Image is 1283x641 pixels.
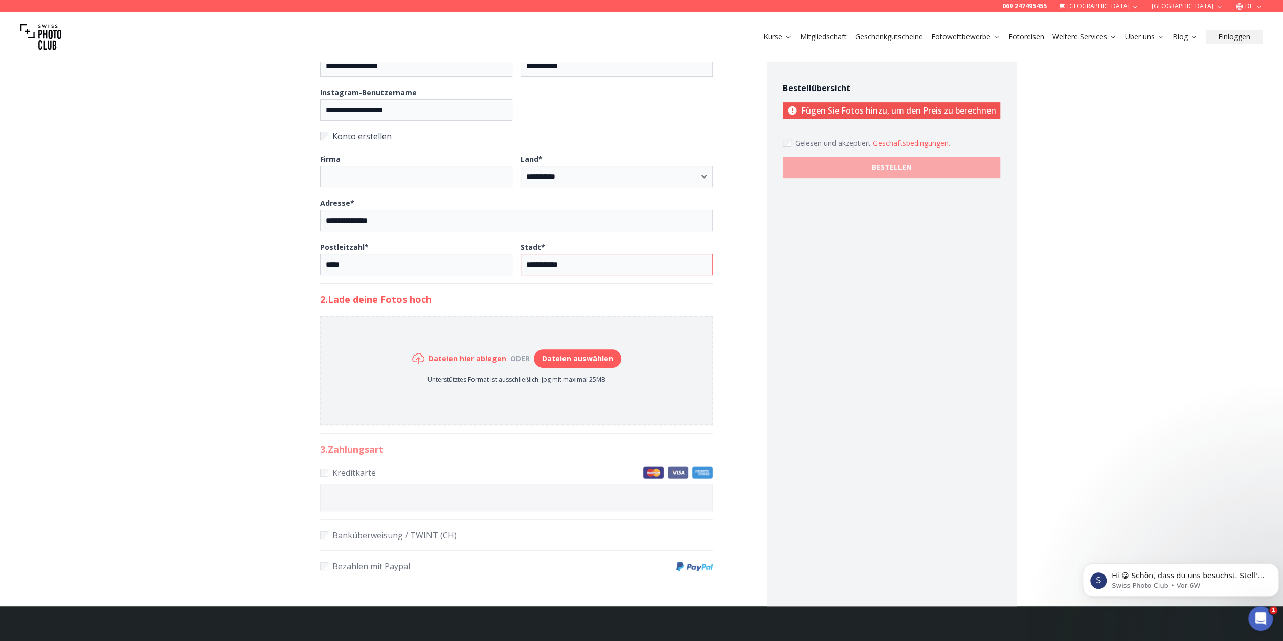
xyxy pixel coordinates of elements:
[320,210,713,231] input: Adresse*
[320,132,328,140] input: Konto erstellen
[521,166,713,187] select: Land*
[1052,32,1117,42] a: Weitere Services
[1173,32,1198,42] a: Blog
[800,32,847,42] a: Mitgliedschaft
[783,82,1000,94] h4: Bestellübersicht
[851,30,927,44] button: Geschenkgutscheine
[927,30,1004,44] button: Fotowettbewerbe
[1125,32,1164,42] a: Über uns
[783,157,1000,178] button: BESTELLEN
[873,138,950,148] button: Accept termsGelesen und akzeptiert
[1008,32,1044,42] a: Fotoreisen
[320,198,354,208] b: Adresse *
[1248,606,1273,631] iframe: Intercom live chat
[506,353,534,364] div: oder
[320,166,512,187] input: Firma
[1048,30,1121,44] button: Weitere Services
[1168,30,1202,44] button: Blog
[1121,30,1168,44] button: Über uns
[320,154,341,164] b: Firma
[783,102,1000,119] p: Fügen Sie Fotos hinzu, um den Preis zu berechnen
[521,154,543,164] b: Land *
[1206,30,1263,44] button: Einloggen
[320,87,417,97] b: Instagram-Benutzername
[931,32,1000,42] a: Fotowettbewerbe
[521,55,713,77] input: Telefon*
[412,375,621,384] p: Unterstütztes Format ist ausschließlich .jpg mit maximal 25MB
[320,99,512,121] input: Instagram-Benutzername
[763,32,792,42] a: Kurse
[872,162,912,172] b: BESTELLEN
[320,129,713,143] label: Konto erstellen
[521,254,713,275] input: Stadt*
[796,30,851,44] button: Mitgliedschaft
[534,349,621,368] button: Dateien auswählen
[429,353,506,364] h6: Dateien hier ablegen
[1004,30,1048,44] button: Fotoreisen
[320,292,713,306] h2: 2. Lade deine Fotos hoch
[320,242,369,252] b: Postleitzahl *
[795,138,873,148] span: Gelesen und akzeptiert
[320,254,512,275] input: Postleitzahl*
[1269,606,1277,614] span: 1
[320,55,512,77] input: E-Mail*
[20,16,61,57] img: Swiss photo club
[759,30,796,44] button: Kurse
[1002,2,1047,10] a: 069 247495455
[1078,542,1283,613] iframe: Intercom notifications Nachricht
[783,139,791,147] input: Accept terms
[521,242,545,252] b: Stadt *
[855,32,923,42] a: Geschenkgutscheine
